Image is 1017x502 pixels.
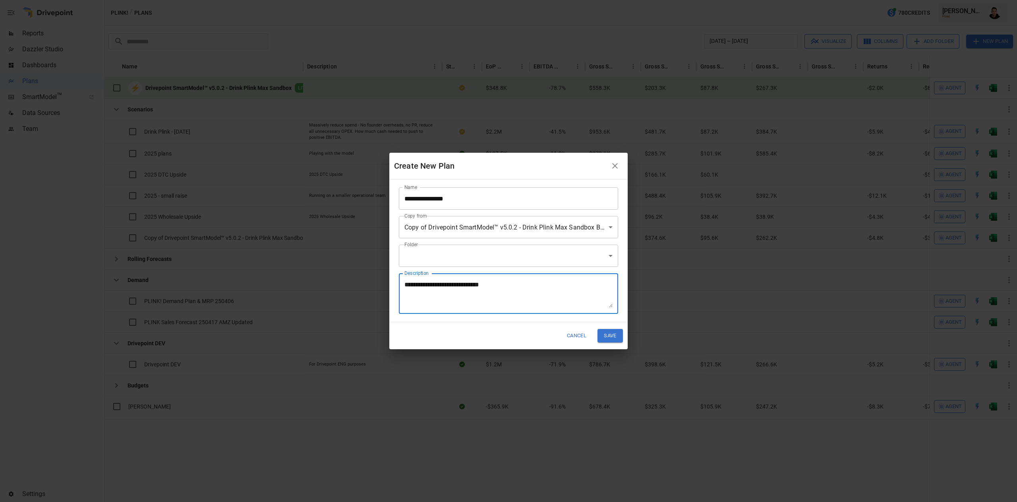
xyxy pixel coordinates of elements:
label: Copy from [404,212,427,219]
span: Copy of Drivepoint SmartModel™ v5.0.2 - Drink Plink Max Sandbox Backup [DATE].xlsx [404,224,651,231]
button: Save [597,329,623,342]
label: Name [404,184,417,191]
button: Cancel [562,329,592,342]
label: Folder [404,241,418,248]
label: Description [404,270,429,276]
div: Create New Plan [394,160,607,172]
